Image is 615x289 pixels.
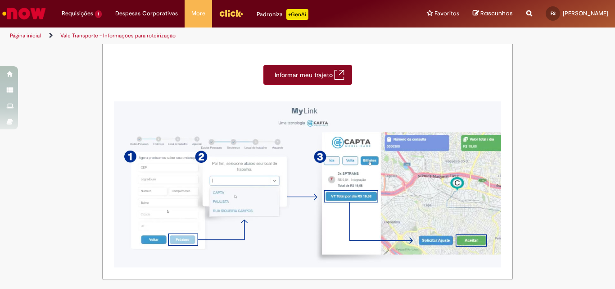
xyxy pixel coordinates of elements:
img: Imagem demonstrando o fluxo a ser feito [114,98,501,271]
a: Vale Transporte - Informações para roteirização [60,32,176,39]
span: Requisições [62,9,93,18]
span: FS [551,10,556,16]
span: [PERSON_NAME] [563,9,608,17]
ul: Trilhas de página [7,28,403,44]
span: Informar meu trajeto [275,70,334,79]
a: Rascunhos [473,9,513,18]
a: Página inicial [10,32,41,39]
span: More [191,9,205,18]
span: Despesas Corporativas [115,9,178,18]
span: 1 [95,10,102,18]
span: Rascunhos [480,9,513,18]
img: click_logo_yellow_360x200.png [219,6,243,20]
span: Também te enviamos um e-mail com todas essas informações. [114,36,291,44]
div: Padroniza [257,9,308,20]
img: ServiceNow [1,5,47,23]
a: Informar meu trajeto [263,65,352,85]
p: +GenAi [286,9,308,20]
span: Favoritos [434,9,459,18]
